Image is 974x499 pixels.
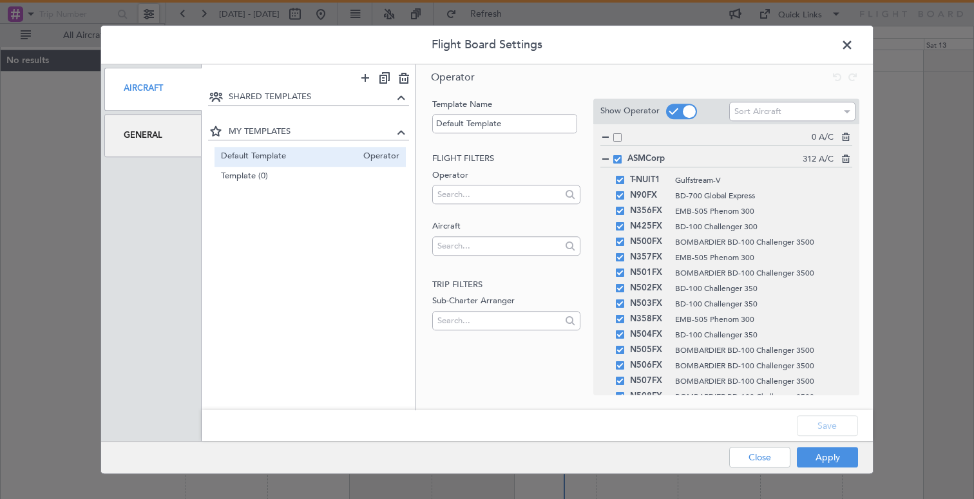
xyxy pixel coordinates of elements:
span: N501FX [630,265,669,281]
span: Default Template [221,150,358,164]
span: N503FX [630,296,669,312]
input: Search... [437,311,558,330]
span: EMB-505 Phenom 300 [675,205,852,217]
header: Flight Board Settings [101,26,873,64]
span: BOMBARDIER BD-100 Challenger 3500 [675,391,852,402]
span: N425FX [630,219,669,234]
span: N508FX [630,389,669,404]
span: N502FX [630,281,669,296]
span: N500FX [630,234,669,250]
span: N506FX [630,358,669,373]
span: BD-100 Challenger 300 [675,221,852,232]
span: N505FX [630,343,669,358]
label: Show Operator [600,106,660,118]
span: N356FX [630,203,669,219]
span: N357FX [630,250,669,265]
h2: Trip filters [432,279,580,292]
label: Template Name [432,99,580,111]
span: MY TEMPLATES [229,126,394,139]
span: BD-700 Global Express [675,190,852,202]
span: Gulfstream-V [675,174,852,186]
span: BOMBARDIER BD-100 Challenger 3500 [675,375,852,387]
input: Search... [437,236,558,256]
span: 0 A/C [812,131,834,144]
span: BD-100 Challenger 350 [675,298,852,310]
span: BOMBARDIER BD-100 Challenger 3500 [675,344,852,356]
span: ASMCorp [627,153,803,165]
label: Operator [432,169,580,182]
span: Operator [431,70,475,84]
span: BD-100 Challenger 350 [675,329,852,341]
span: BOMBARDIER BD-100 Challenger 3500 [675,360,852,372]
div: Aircraft [104,68,202,111]
h2: Flight filters [432,153,580,165]
button: Apply [797,447,858,467]
input: Search... [437,185,558,204]
span: BD-100 Challenger 350 [675,283,852,294]
span: SHARED TEMPLATES [229,91,394,104]
label: Sub-Charter Arranger [432,295,580,308]
span: T-NUIT1 [630,173,669,188]
span: N90FX [630,188,669,203]
span: BOMBARDIER BD-100 Challenger 3500 [675,236,852,248]
span: 312 A/C [803,153,834,166]
span: N358FX [630,312,669,327]
span: Operator [357,150,399,164]
div: General [104,114,202,157]
span: N504FX [630,327,669,343]
span: EMB-505 Phenom 300 [675,314,852,325]
button: Close [729,447,790,467]
span: EMB-505 Phenom 300 [675,252,852,263]
label: Aircraft [432,220,580,233]
span: BOMBARDIER BD-100 Challenger 3500 [675,267,852,279]
span: Template (0) [221,170,400,184]
span: N507FX [630,373,669,389]
span: Sort Aircraft [734,106,781,117]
